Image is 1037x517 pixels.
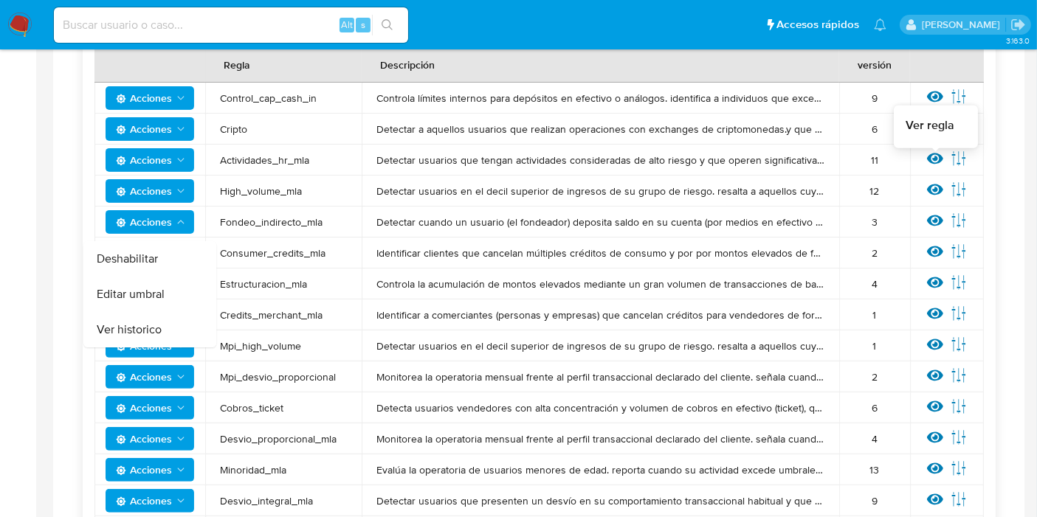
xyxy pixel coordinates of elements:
[776,17,859,32] span: Accesos rápidos
[874,18,886,31] a: Notificaciones
[906,117,954,133] span: Ver regla
[361,18,365,32] span: s
[341,18,353,32] span: Alt
[1010,17,1026,32] a: Salir
[1006,35,1030,46] span: 3.163.0
[922,18,1005,32] p: vladimir.samezuk@mercadolibre.com
[372,15,402,35] button: search-icon
[54,15,408,35] input: Buscar usuario o caso...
